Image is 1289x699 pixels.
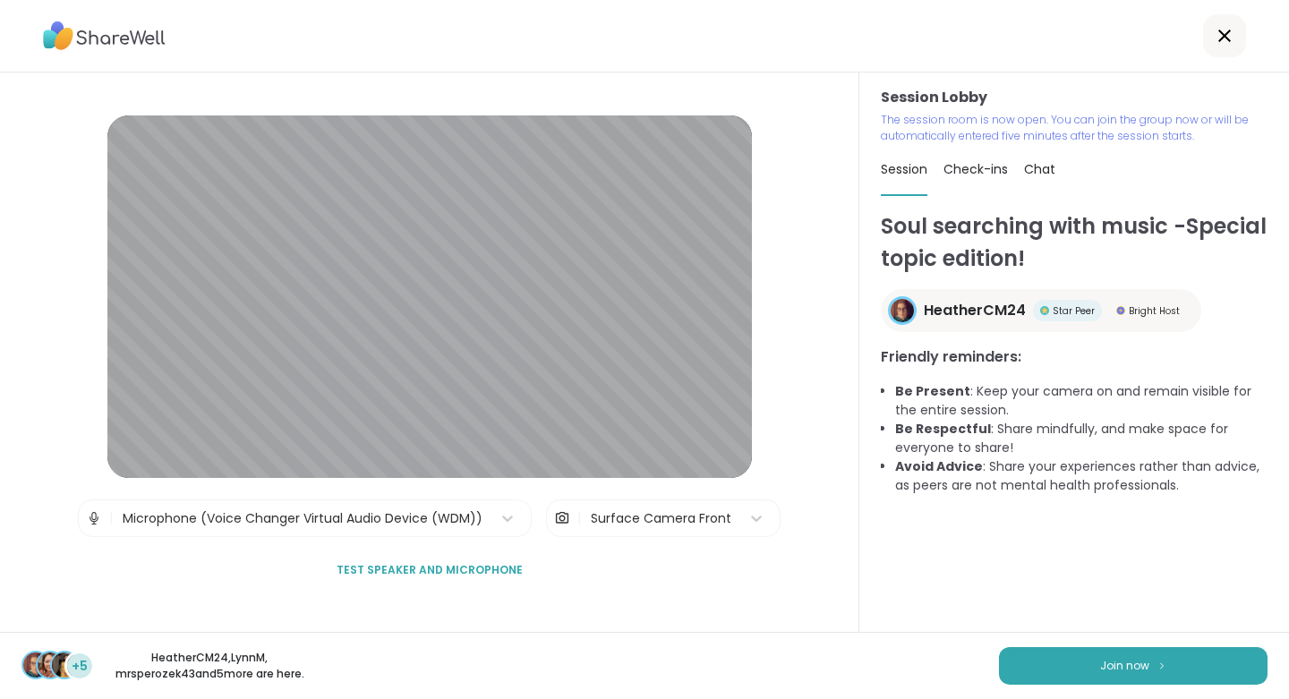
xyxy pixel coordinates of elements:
[895,457,1268,495] li: : Share your experiences rather than advice, as peers are not mental health professionals.
[86,500,102,536] img: Microphone
[1100,658,1149,674] span: Join now
[23,652,48,678] img: HeatherCM24
[1157,661,1167,670] img: ShareWell Logomark
[109,500,114,536] span: |
[72,657,88,676] span: +5
[577,500,582,536] span: |
[123,509,482,528] div: Microphone (Voice Changer Virtual Audio Device (WDM))
[881,160,927,178] span: Session
[881,289,1201,332] a: HeatherCM24HeatherCM24Star PeerStar PeerBright HostBright Host
[1024,160,1055,178] span: Chat
[881,112,1268,144] p: The session room is now open. You can join the group now or will be automatically entered five mi...
[895,457,983,475] b: Avoid Advice
[895,382,1268,420] li: : Keep your camera on and remain visible for the entire session.
[943,160,1008,178] span: Check-ins
[591,509,731,528] div: Surface Camera Front
[999,647,1268,685] button: Join now
[881,87,1268,108] h3: Session Lobby
[891,299,914,322] img: HeatherCM24
[52,652,77,678] img: mrsperozek43
[1116,306,1125,315] img: Bright Host
[881,210,1268,275] h1: Soul searching with music -Special topic edition!
[1053,304,1095,318] span: Star Peer
[924,300,1026,321] span: HeatherCM24
[1040,306,1049,315] img: Star Peer
[895,420,991,438] b: Be Respectful
[329,551,530,589] button: Test speaker and microphone
[1129,304,1180,318] span: Bright Host
[881,346,1268,368] h3: Friendly reminders:
[895,382,970,400] b: Be Present
[895,420,1268,457] li: : Share mindfully, and make space for everyone to share!
[109,650,310,682] p: HeatherCM24 , LynnM , mrsperozek43 and 5 more are here.
[43,15,166,56] img: ShareWell Logo
[337,562,523,578] span: Test speaker and microphone
[38,652,63,678] img: LynnM
[554,500,570,536] img: Camera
